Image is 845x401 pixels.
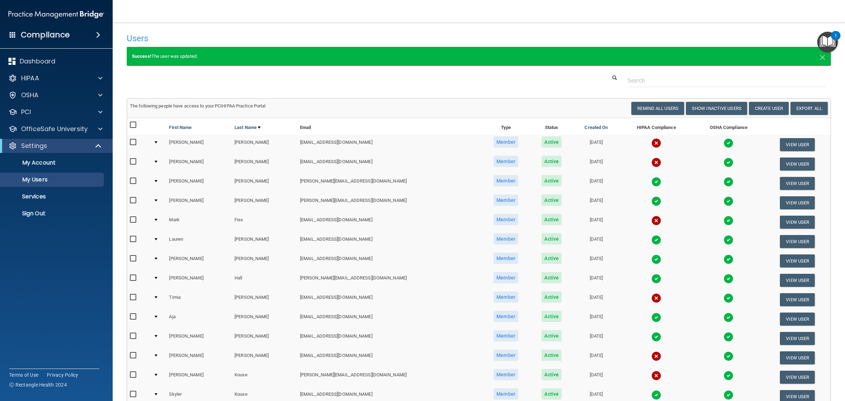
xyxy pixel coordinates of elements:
[572,290,620,309] td: [DATE]
[166,193,232,212] td: [PERSON_NAME]
[494,388,518,400] span: Member
[542,214,562,225] span: Active
[21,30,70,40] h4: Compliance
[651,196,661,206] img: tick.e7d51cea.svg
[572,329,620,348] td: [DATE]
[232,135,297,154] td: [PERSON_NAME]
[542,350,562,361] span: Active
[542,253,562,264] span: Active
[297,368,481,387] td: [PERSON_NAME][EMAIL_ADDRESS][DOMAIN_NAME]
[724,332,733,342] img: tick.e7d51cea.svg
[724,158,733,167] img: tick.e7d51cea.svg
[8,108,102,116] a: PCI
[232,232,297,251] td: [PERSON_NAME]
[232,174,297,193] td: [PERSON_NAME]
[21,125,88,133] p: OfficeSafe University
[780,254,815,267] button: View User
[542,175,562,186] span: Active
[494,330,518,341] span: Member
[542,195,562,206] span: Active
[780,351,815,364] button: View User
[542,136,562,148] span: Active
[780,274,815,287] button: View User
[572,309,620,329] td: [DATE]
[584,123,608,132] a: Created On
[297,251,481,271] td: [EMAIL_ADDRESS][DOMAIN_NAME]
[494,350,518,361] span: Member
[232,309,297,329] td: [PERSON_NAME]
[8,125,102,133] a: OfficeSafe University
[724,313,733,322] img: tick.e7d51cea.svg
[651,390,661,400] img: tick.e7d51cea.svg
[686,102,747,115] button: Show Inactive Users
[724,351,733,361] img: tick.e7d51cea.svg
[297,135,481,154] td: [EMAIL_ADDRESS][DOMAIN_NAME]
[494,214,518,225] span: Member
[572,193,620,212] td: [DATE]
[232,271,297,290] td: Hall
[724,371,733,381] img: tick.e7d51cea.svg
[542,330,562,341] span: Active
[494,136,518,148] span: Member
[627,74,826,87] input: Search
[572,174,620,193] td: [DATE]
[542,311,562,322] span: Active
[542,291,562,303] span: Active
[297,118,481,135] th: Email
[20,57,55,66] p: Dashboard
[651,254,661,264] img: tick.e7d51cea.svg
[651,138,661,148] img: cross.ca9f0e7f.svg
[127,34,533,43] h4: Users
[572,135,620,154] td: [DATE]
[297,329,481,348] td: [EMAIL_ADDRESS][DOMAIN_NAME]
[8,57,102,66] a: Dashboard
[232,368,297,387] td: Kouse
[780,293,815,306] button: View User
[620,118,693,135] th: HIPAA Compliance
[572,348,620,368] td: [DATE]
[531,118,572,135] th: Status
[232,154,297,174] td: [PERSON_NAME]
[817,32,838,53] button: Open Resource Center, 1 new notification
[819,52,826,61] button: Close
[232,212,297,232] td: Fiss
[651,332,661,342] img: tick.e7d51cea.svg
[631,102,684,115] button: Remind All Users
[8,7,104,21] img: PMB logo
[169,123,192,132] a: First Name
[780,196,815,209] button: View User
[8,91,102,99] a: OSHA
[166,251,232,271] td: [PERSON_NAME]
[651,177,661,187] img: tick.e7d51cea.svg
[166,174,232,193] td: [PERSON_NAME]
[651,313,661,322] img: tick.e7d51cea.svg
[166,348,232,368] td: [PERSON_NAME]
[232,193,297,212] td: [PERSON_NAME]
[297,212,481,232] td: [EMAIL_ADDRESS][DOMAIN_NAME]
[47,371,79,378] a: Privacy Policy
[5,176,101,183] p: My Users
[297,193,481,212] td: [PERSON_NAME][EMAIL_ADDRESS][DOMAIN_NAME]
[542,388,562,400] span: Active
[651,274,661,284] img: tick.e7d51cea.svg
[5,193,101,200] p: Services
[9,381,67,388] span: Ⓒ Rectangle Health 2024
[790,102,828,115] a: Export All
[232,348,297,368] td: [PERSON_NAME]
[234,123,261,132] a: Last Name
[819,49,826,63] span: ×
[780,177,815,190] button: View User
[166,135,232,154] td: [PERSON_NAME]
[724,235,733,245] img: tick.e7d51cea.svg
[780,158,815,171] button: View User
[5,210,101,217] p: Sign Out
[651,235,661,245] img: tick.e7d51cea.svg
[166,212,232,232] td: Mark
[494,195,518,206] span: Member
[494,156,518,167] span: Member
[481,118,531,135] th: Type
[780,216,815,229] button: View User
[494,233,518,245] span: Member
[494,175,518,186] span: Member
[749,102,789,115] button: Create User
